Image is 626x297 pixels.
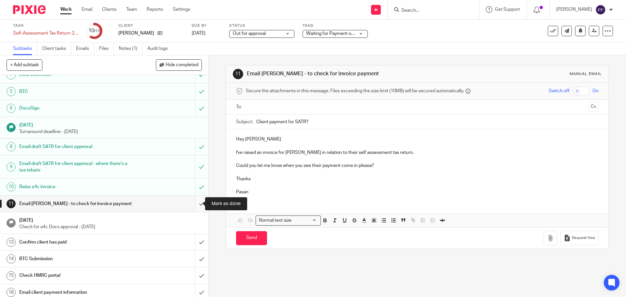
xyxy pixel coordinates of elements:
[570,71,602,77] div: Manual email
[7,70,16,80] div: 4
[88,27,100,35] div: 10
[19,128,202,135] p: Turnaround deadline - [DATE]
[7,254,16,263] div: 14
[7,199,16,208] div: 11
[173,6,190,13] a: Settings
[19,142,132,152] h1: Email draft SATR for client approval
[13,42,37,55] a: Subtasks
[19,103,132,113] h1: DocuSign
[7,87,16,96] div: 5
[19,254,132,264] h1: BTC Submission
[236,136,598,142] p: Hey [PERSON_NAME]
[60,6,72,13] a: Work
[572,235,595,241] span: Request files
[401,8,459,14] input: Search
[556,6,592,13] p: [PERSON_NAME]
[7,104,16,113] div: 6
[94,29,100,33] small: /17
[19,182,132,192] h1: Raise a4c invoice
[7,162,16,171] div: 9
[156,59,202,70] button: Hide completed
[76,42,94,55] a: Emails
[13,30,78,37] div: Self-Assessment Tax Return 2025
[82,6,92,13] a: Email
[495,7,520,12] span: Get Support
[126,6,137,13] a: Team
[257,217,293,224] span: Normal text size
[592,88,599,94] span: On
[19,271,132,280] h1: Check HMRC portal
[19,120,202,128] h1: [DATE]
[236,149,598,156] p: I've raised an invoice for [PERSON_NAME] in relation to their self assessment tax return.
[236,162,598,169] p: Could you let me know when you see their payment come in please?
[147,42,172,55] a: Audit logs
[236,231,267,245] input: Send
[236,119,253,125] label: Subject:
[102,6,116,13] a: Clients
[19,87,132,97] h1: BTC
[19,224,202,230] p: Check for a4c Docs approval - [DATE]
[306,31,372,36] span: Waiting for Payment of a4c Fees
[256,215,321,226] div: Search for option
[229,23,294,28] label: Status
[7,182,16,191] div: 10
[247,70,431,77] h1: Email [PERSON_NAME] - to check for invoice payment
[19,237,132,247] h1: Confirm client has paid
[560,231,598,245] button: Request files
[233,31,266,36] span: Out for approval
[7,142,16,151] div: 8
[19,70,132,80] h1: Data Collection
[246,88,464,94] span: Secure the attachments in this message. Files exceeding the size limit (10MB) will be secured aut...
[303,23,368,28] label: Tags
[293,217,317,224] input: Search for option
[595,5,606,15] img: svg%3E
[192,23,221,28] label: Due by
[192,31,205,36] span: [DATE]
[549,88,569,94] span: Switch off
[13,23,78,28] label: Task
[236,176,598,182] p: Thanks
[166,63,198,68] span: Hide completed
[7,238,16,247] div: 13
[236,104,243,110] label: To:
[19,159,132,175] h1: Email draft SATR for client approval - where there's a tax rebate
[118,23,184,28] label: Client
[7,59,42,70] button: + Add subtask
[42,42,71,55] a: Client tasks
[119,42,142,55] a: Notes (1)
[236,189,598,195] p: Pasan
[19,215,202,224] h1: [DATE]
[13,5,46,14] img: Pixie
[99,42,114,55] a: Files
[19,199,132,209] h1: Email [PERSON_NAME] - to check for invoice payment
[7,271,16,280] div: 15
[233,69,243,79] div: 11
[147,6,163,13] a: Reports
[589,102,599,112] button: Cc
[118,30,154,37] p: [PERSON_NAME]
[7,288,16,297] div: 16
